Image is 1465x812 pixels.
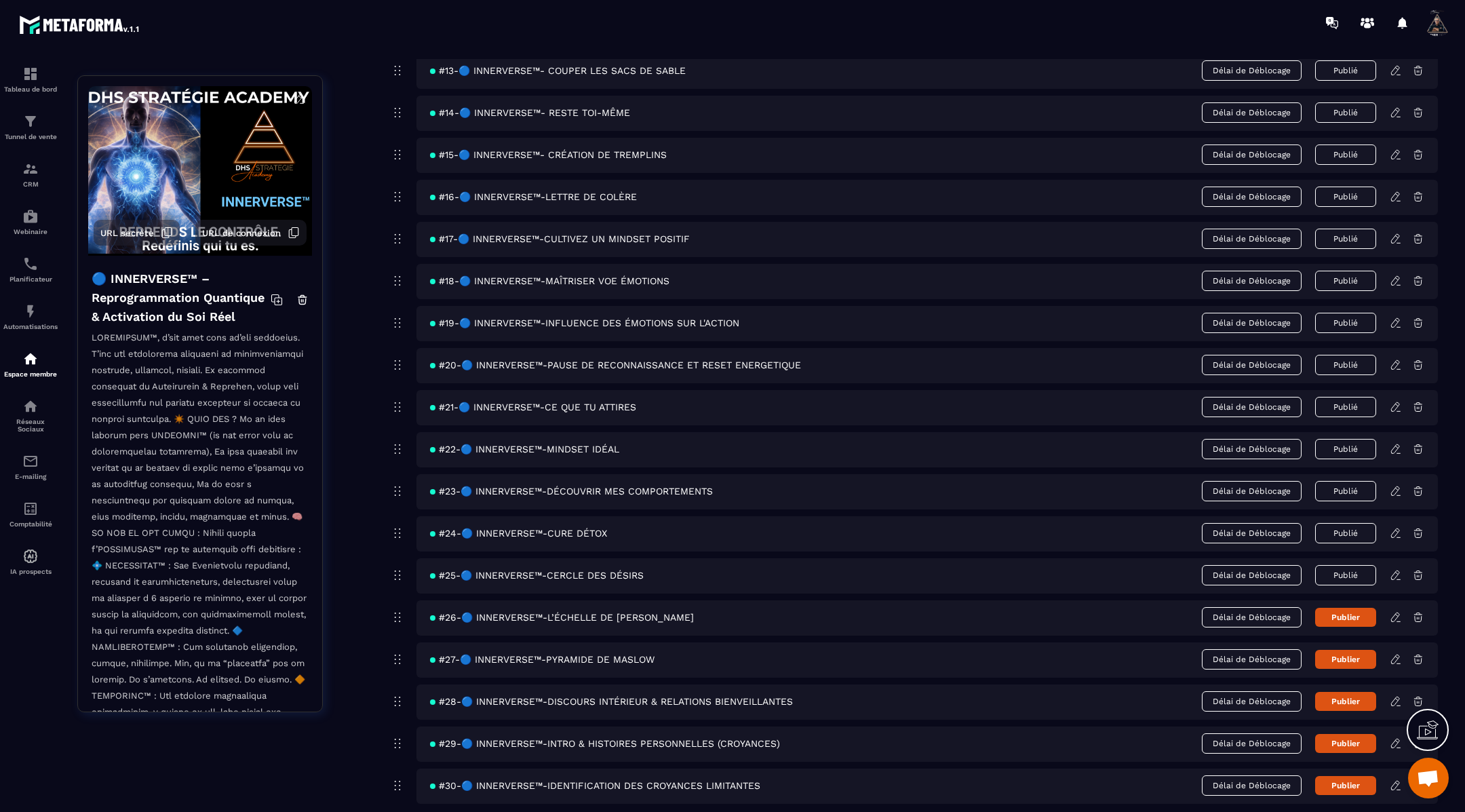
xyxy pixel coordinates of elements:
[1202,355,1302,375] span: Délai de Déblocage
[3,198,58,246] a: automationsautomationsWebinaire
[3,275,58,283] p: Planificateur
[1202,649,1302,670] span: Délai de Déblocage
[3,520,58,528] p: Comptabilité
[1315,187,1376,207] button: Publié
[3,246,58,293] a: schedulerschedulerPlanificateur
[3,323,58,330] p: Automatisations
[430,402,636,412] span: #21-🔵 INNERVERSE™-CE QUE TU ATTIRES
[3,228,58,235] p: Webinaire
[92,269,271,326] h4: 🔵 INNERVERSE™ – Reprogrammation Quantique & Activation du Soi Réel
[3,293,58,341] a: automationsautomationsAutomatisations
[1202,313,1302,333] span: Délai de Déblocage
[430,65,686,76] span: #13-🔵 INNERVERSE™- COUPER LES SACS DE SABLE
[430,444,619,455] span: #22-🔵 INNERVERSE™-MINDSET IDÉAL
[1202,733,1302,754] span: Délai de Déblocage
[1315,313,1376,333] button: Publié
[430,486,713,497] span: #23-🔵 INNERVERSE™-DÉCOUVRIR MES COMPORTEMENTS
[22,303,39,320] img: automations
[1202,523,1302,543] span: Délai de Déblocage
[202,228,281,238] span: URL de connexion
[3,341,58,388] a: automationsautomationsEspace membre
[22,548,39,564] img: automations
[1202,187,1302,207] span: Délai de Déblocage
[1315,397,1376,417] button: Publié
[430,149,667,160] span: #15-🔵 INNERVERSE™- CRÉATION DE TREMPLINS
[430,275,669,286] span: #18-🔵 INNERVERSE™-MAÎTRISER VOE ÉMOTIONS
[3,103,58,151] a: formationformationTunnel de vente
[1202,271,1302,291] span: Délai de Déblocage
[1202,229,1302,249] span: Délai de Déblocage
[1315,776,1376,795] button: Publier
[430,233,690,244] span: #17-🔵 INNERVERSE™-CULTIVEZ UN MINDSET POSITIF
[1315,608,1376,627] button: Publier
[430,570,644,581] span: #25-🔵 INNERVERSE™-CERCLE DES DÉSIRS
[1315,650,1376,669] button: Publier
[88,86,312,256] img: background
[1315,60,1376,81] button: Publié
[22,398,39,414] img: social-network
[1202,60,1302,81] span: Délai de Déblocage
[430,360,801,370] span: #20-🔵 INNERVERSE™-PAUSE DE RECONNAISSANCE ET RESET ENERGETIQUE
[3,388,58,443] a: social-networksocial-networkRéseaux Sociaux
[1202,144,1302,165] span: Délai de Déblocage
[1202,102,1302,123] span: Délai de Déblocage
[430,780,760,791] span: #30-🔵 INNERVERSE™-IDENTIFICATION DES CROYANCES LIMITANTES
[1315,565,1376,585] button: Publié
[100,228,154,238] span: URL secrète
[430,738,780,749] span: #29-🔵 INNERVERSE™-INTRO & HISTOIRES PERSONNELLES (CROYANCES)
[195,220,307,246] button: URL de connexion
[94,220,180,246] button: URL secrète
[3,568,58,575] p: IA prospects
[3,180,58,188] p: CRM
[22,453,39,469] img: email
[1315,102,1376,123] button: Publié
[1202,691,1302,712] span: Délai de Déblocage
[1315,692,1376,711] button: Publier
[1315,481,1376,501] button: Publié
[1315,439,1376,459] button: Publié
[430,107,630,118] span: #14-🔵 INNERVERSE™- RESTE TOI-MÊME
[3,151,58,198] a: formationformationCRM
[430,191,637,202] span: #16-🔵 INNERVERSE™-LETTRE DE COLÈRE
[430,317,739,328] span: #19-🔵 INNERVERSE™-INFLUENCE DES ÉMOTIONS SUR L'ACTION
[22,66,39,82] img: formation
[430,612,694,623] span: #26-🔵 INNERVERSE™-L’ÉCHELLE DE [PERSON_NAME]
[1315,355,1376,375] button: Publié
[430,696,793,707] span: #28-🔵 INNERVERSE™-DISCOURS INTÉRIEUR & RELATIONS BIENVEILLANTES
[1315,271,1376,291] button: Publié
[22,256,39,272] img: scheduler
[1315,144,1376,165] button: Publié
[3,418,58,433] p: Réseaux Sociaux
[22,351,39,367] img: automations
[3,85,58,93] p: Tableau de bord
[1202,439,1302,459] span: Délai de Déblocage
[3,473,58,480] p: E-mailing
[3,133,58,140] p: Tunnel de vente
[22,501,39,517] img: accountant
[19,12,141,37] img: logo
[1202,565,1302,585] span: Délai de Déblocage
[1315,523,1376,543] button: Publié
[430,528,607,539] span: #24-🔵 INNERVERSE™-CURE DÉTOX
[3,443,58,490] a: emailemailE-mailing
[1315,734,1376,753] button: Publier
[3,490,58,538] a: accountantaccountantComptabilité
[22,161,39,177] img: formation
[1408,758,1449,798] a: Ouvrir le chat
[1315,229,1376,249] button: Publié
[3,56,58,103] a: formationformationTableau de bord
[1202,775,1302,796] span: Délai de Déblocage
[430,654,655,665] span: #27-🔵 INNERVERSE™-PYRAMIDE DE MASLOW
[22,113,39,130] img: formation
[22,208,39,225] img: automations
[3,370,58,378] p: Espace membre
[1202,481,1302,501] span: Délai de Déblocage
[1202,607,1302,627] span: Délai de Déblocage
[1202,397,1302,417] span: Délai de Déblocage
